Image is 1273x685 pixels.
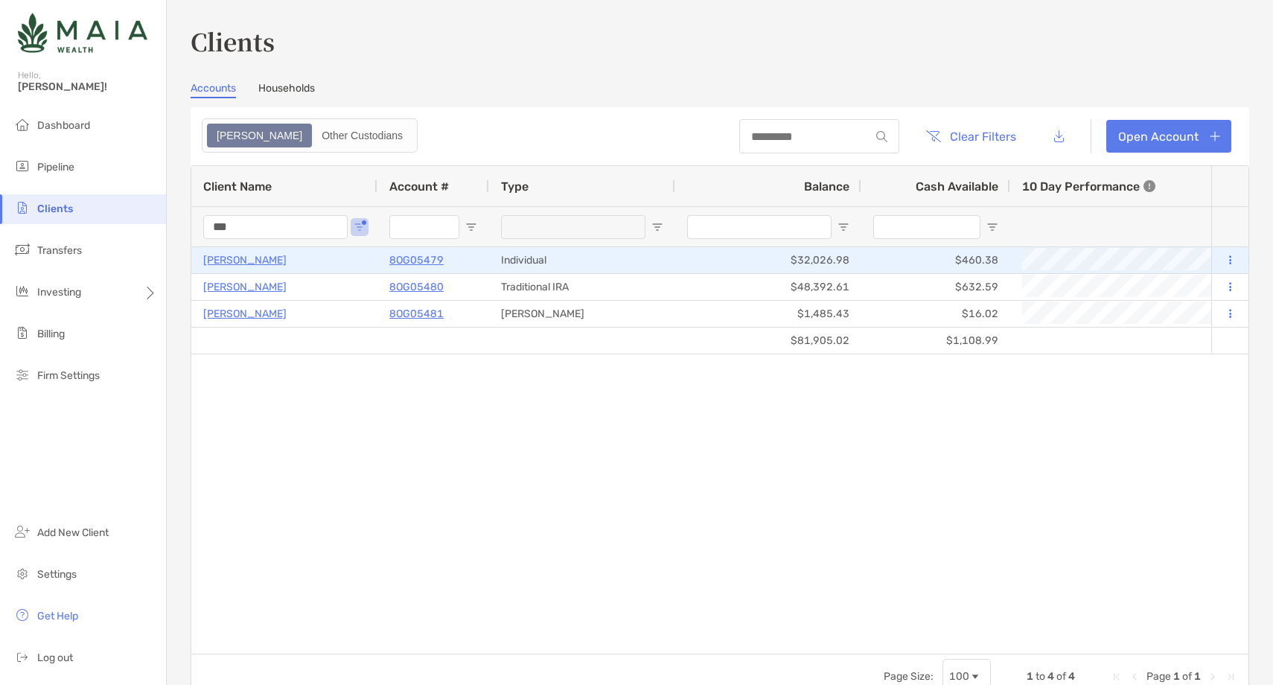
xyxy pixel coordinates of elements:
[13,648,31,666] img: logout icon
[13,366,31,383] img: firm-settings icon
[37,286,81,299] span: Investing
[203,215,348,239] input: Client Name Filter Input
[861,301,1010,327] div: $16.02
[1194,670,1201,683] span: 1
[876,131,887,142] img: input icon
[675,247,861,273] div: $32,026.98
[13,240,31,258] img: transfers icon
[13,282,31,300] img: investing icon
[949,670,969,683] div: 100
[37,203,73,215] span: Clients
[465,221,477,233] button: Open Filter Menu
[837,221,849,233] button: Open Filter Menu
[354,221,366,233] button: Open Filter Menu
[1047,670,1054,683] span: 4
[914,120,1027,153] button: Clear Filters
[203,251,287,270] a: [PERSON_NAME]
[861,274,1010,300] div: $632.59
[1207,671,1219,683] div: Next Page
[37,244,82,257] span: Transfers
[37,610,78,622] span: Get Help
[675,328,861,354] div: $81,905.02
[861,247,1010,273] div: $460.38
[489,274,675,300] div: Traditional IRA
[37,526,109,539] span: Add New Client
[884,670,934,683] div: Page Size:
[1129,671,1140,683] div: Previous Page
[916,179,998,194] span: Cash Available
[489,247,675,273] div: Individual
[501,179,529,194] span: Type
[1027,670,1033,683] span: 1
[1106,120,1231,153] a: Open Account
[37,369,100,382] span: Firm Settings
[37,568,77,581] span: Settings
[389,305,444,323] a: 8OG05481
[804,179,849,194] span: Balance
[37,651,73,664] span: Log out
[13,115,31,133] img: dashboard icon
[675,301,861,327] div: $1,485.43
[675,274,861,300] div: $48,392.61
[1056,670,1066,683] span: of
[191,82,236,98] a: Accounts
[191,24,1249,58] h3: Clients
[13,523,31,541] img: add_new_client icon
[389,278,444,296] a: 8OG05480
[651,221,663,233] button: Open Filter Menu
[687,215,832,239] input: Balance Filter Input
[37,328,65,340] span: Billing
[13,606,31,624] img: get-help icon
[208,125,310,146] div: Zoe
[37,161,74,173] span: Pipeline
[13,564,31,582] img: settings icon
[18,80,157,93] span: [PERSON_NAME]!
[1173,670,1180,683] span: 1
[1036,670,1045,683] span: to
[1182,670,1192,683] span: of
[389,215,459,239] input: Account # Filter Input
[13,199,31,217] img: clients icon
[1146,670,1171,683] span: Page
[13,157,31,175] img: pipeline icon
[203,179,272,194] span: Client Name
[1225,671,1237,683] div: Last Page
[389,251,444,270] a: 8OG05479
[203,305,287,323] a: [PERSON_NAME]
[313,125,411,146] div: Other Custodians
[489,301,675,327] div: [PERSON_NAME]
[202,118,418,153] div: segmented control
[13,324,31,342] img: billing icon
[18,6,147,60] img: Zoe Logo
[1111,671,1123,683] div: First Page
[861,328,1010,354] div: $1,108.99
[203,278,287,296] a: [PERSON_NAME]
[1022,166,1155,206] div: 10 Day Performance
[37,119,90,132] span: Dashboard
[1068,670,1075,683] span: 4
[873,215,980,239] input: Cash Available Filter Input
[258,82,315,98] a: Households
[389,179,449,194] span: Account #
[986,221,998,233] button: Open Filter Menu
